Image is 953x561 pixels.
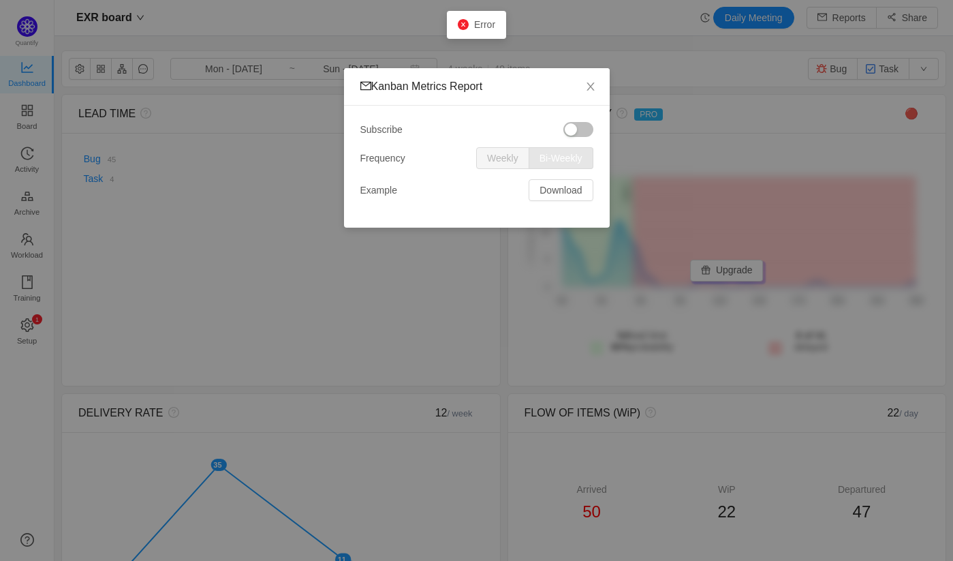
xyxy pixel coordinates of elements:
span: Frequency [360,151,405,166]
i: icon: mail [360,80,371,91]
span: Subscribe [360,123,403,137]
i: icon: close-circle [458,19,469,30]
span: Bi-Weekly [540,153,582,164]
span: Example [360,183,397,198]
button: Close [572,68,610,106]
span: Error [474,19,495,30]
button: Download [529,179,593,201]
i: icon: close [585,81,596,92]
span: Weekly [487,153,518,164]
span: Kanban Metrics Report [360,80,483,92]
